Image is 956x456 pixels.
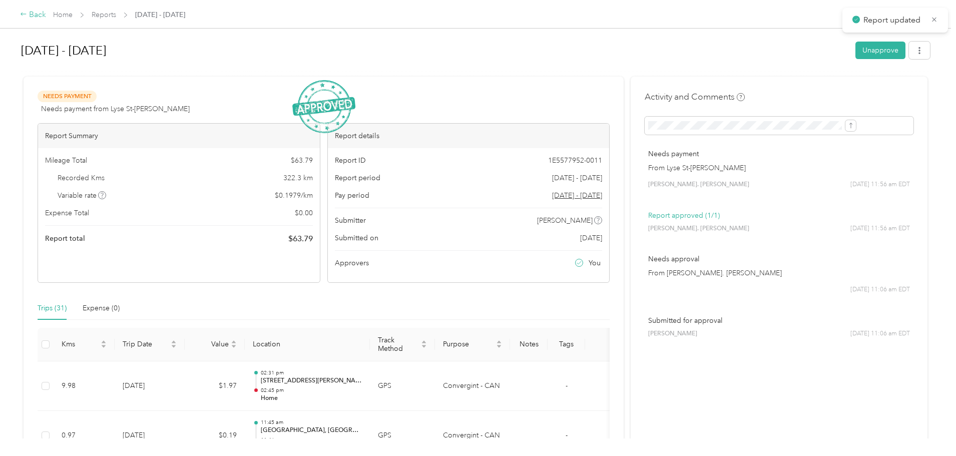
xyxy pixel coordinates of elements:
span: $ 0.00 [295,208,313,218]
span: [DATE] - [DATE] [135,10,185,20]
span: 1E5577952-0011 [548,155,602,166]
p: [STREET_ADDRESS][PERSON_NAME] [261,376,362,385]
th: Purpose [435,328,510,361]
span: Purpose [443,340,494,348]
span: caret-up [421,339,427,345]
th: Notes [510,328,548,361]
span: Submitter [335,215,366,226]
td: GPS [370,361,435,411]
span: Report period [335,173,380,183]
span: [DATE] 11:06 am EDT [850,285,910,294]
span: [PERSON_NAME] [537,215,593,226]
div: Back [20,9,46,21]
span: Needs Payment [38,91,97,102]
a: Home [53,11,73,19]
p: Report approved (1/1) [648,210,910,221]
span: Trip Date [123,340,169,348]
img: ApprovedStamp [292,80,355,134]
span: Needs payment from Lyse St-[PERSON_NAME] [41,104,190,114]
div: Trips (31) [38,303,67,314]
th: Kms [54,328,115,361]
span: [DATE] 11:56 am EDT [850,180,910,189]
span: $ 63.79 [291,155,313,166]
p: Report updated [863,14,923,27]
th: Trip Date [115,328,185,361]
span: [DATE] 11:06 am EDT [850,329,910,338]
p: 02:31 pm [261,369,362,376]
span: caret-up [101,339,107,345]
p: [GEOGRAPHIC_DATA], [GEOGRAPHIC_DATA] [261,426,362,435]
p: From [PERSON_NAME]. [PERSON_NAME] [648,268,910,278]
p: 11:45 am [261,419,362,426]
span: [DATE] - [DATE] [552,173,602,183]
th: Location [245,328,370,361]
span: Variable rate [58,190,107,201]
span: Recorded Kms [58,173,105,183]
span: Report ID [335,155,366,166]
span: $ 63.79 [288,233,313,245]
div: Expense (0) [83,303,120,314]
div: Report details [328,124,610,148]
th: Tags [548,328,585,361]
a: Reports [92,11,116,19]
span: $ 0.1979 / km [275,190,313,201]
span: [DATE] [580,233,602,243]
span: caret-down [101,343,107,349]
span: [PERSON_NAME] [648,329,697,338]
span: caret-down [171,343,177,349]
span: [PERSON_NAME]. [PERSON_NAME] [648,180,749,189]
span: Report total [45,233,85,244]
p: 11:46 am [261,436,362,443]
p: 02:45 pm [261,387,362,394]
span: - [566,431,568,439]
h4: Activity and Comments [645,91,745,103]
span: Track Method [378,336,419,353]
span: Expense Total [45,208,89,218]
span: [PERSON_NAME]. [PERSON_NAME] [648,224,749,233]
span: Pay period [335,190,369,201]
p: Home [261,394,362,403]
span: caret-up [496,339,502,345]
span: Kms [62,340,99,348]
td: $1.97 [185,361,245,411]
span: caret-up [231,339,237,345]
span: 322.3 km [283,173,313,183]
td: [DATE] [115,361,185,411]
p: Needs payment [648,149,910,159]
button: Unapprove [855,42,905,59]
h1: Sep 1 - 30, 2025 [21,39,848,63]
p: Submitted for approval [648,315,910,326]
span: Go to pay period [552,190,602,201]
iframe: Everlance-gr Chat Button Frame [900,400,956,456]
p: From Lyse St-[PERSON_NAME] [648,163,910,173]
th: Value [185,328,245,361]
span: Value [193,340,229,348]
span: caret-down [421,343,427,349]
span: Submitted on [335,233,378,243]
span: caret-up [171,339,177,345]
span: [DATE] 11:56 am EDT [850,224,910,233]
div: Report Summary [38,124,320,148]
td: 9.98 [54,361,115,411]
span: caret-down [496,343,502,349]
td: Convergint - CAN [435,361,510,411]
span: Approvers [335,258,369,268]
span: You [589,258,601,268]
span: caret-down [231,343,237,349]
span: Mileage Total [45,155,87,166]
th: Track Method [370,328,435,361]
span: - [566,381,568,390]
p: Needs approval [648,254,910,264]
